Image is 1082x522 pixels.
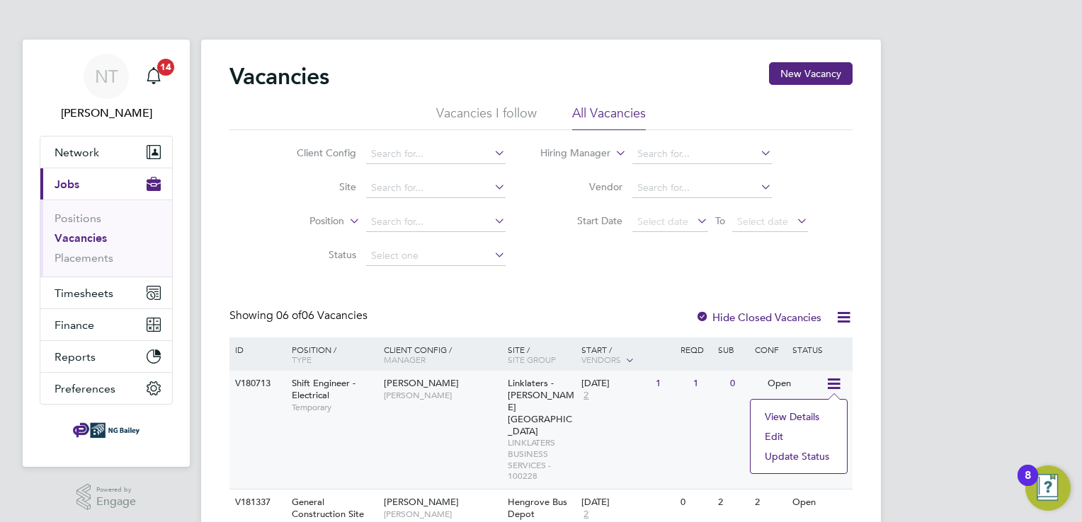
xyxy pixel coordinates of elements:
[276,308,368,323] span: 06 Vacancies
[366,212,506,232] input: Search for...
[366,144,506,164] input: Search for...
[281,337,380,371] div: Position /
[40,373,172,404] button: Preferences
[229,308,370,323] div: Showing
[632,144,772,164] input: Search for...
[541,180,622,193] label: Vendor
[55,318,94,332] span: Finance
[23,40,190,467] nav: Main navigation
[758,427,840,446] li: Edit
[157,59,174,76] span: 14
[581,497,673,509] div: [DATE]
[275,248,356,261] label: Status
[139,54,168,99] a: 14
[55,211,101,225] a: Positions
[581,509,591,521] span: 2
[40,54,173,122] a: NT[PERSON_NAME]
[55,146,99,159] span: Network
[55,286,113,300] span: Timesheets
[40,341,172,372] button: Reports
[789,489,850,516] div: Open
[232,489,281,516] div: V181337
[436,105,537,130] li: Vacancies I follow
[789,337,850,361] div: Status
[581,378,649,390] div: [DATE]
[40,105,173,122] span: Nigel Thornborrow
[751,337,788,361] div: Conf
[292,377,355,401] span: Shift Engineer - Electrical
[40,309,172,340] button: Finance
[758,407,840,427] li: View Details
[232,337,281,361] div: ID
[714,337,751,361] div: Sub
[508,377,574,437] span: Linklaters - [PERSON_NAME][GEOGRAPHIC_DATA]
[263,214,344,228] label: Position
[541,214,622,227] label: Start Date
[1025,465,1071,511] button: Open Resource Center, 8 new notifications
[581,390,591,402] span: 2
[95,67,118,86] span: NT
[508,437,575,481] span: LINKLATERS BUSINESS SERVICES - 100228
[581,354,621,365] span: Vendors
[275,180,356,193] label: Site
[40,168,172,199] button: Jobs
[652,371,689,397] div: 1
[711,211,729,230] span: To
[529,146,610,161] label: Hiring Manager
[73,419,139,441] img: ngbailey-logo-retina.png
[96,484,136,496] span: Powered by
[275,146,356,159] label: Client Config
[229,62,329,91] h2: Vacancies
[504,337,579,371] div: Site /
[384,354,426,365] span: Manager
[55,178,79,191] span: Jobs
[637,215,688,228] span: Select date
[764,371,826,397] div: Open
[55,251,113,265] a: Placements
[76,484,137,511] a: Powered byEngage
[55,231,107,245] a: Vacancies
[380,337,504,371] div: Client Config /
[632,178,772,198] input: Search for...
[737,215,788,228] span: Select date
[758,446,840,466] li: Update Status
[292,354,312,365] span: Type
[384,496,459,508] span: [PERSON_NAME]
[384,390,501,401] span: [PERSON_NAME]
[1025,475,1031,494] div: 8
[96,496,136,508] span: Engage
[572,105,646,130] li: All Vacancies
[384,377,459,389] span: [PERSON_NAME]
[55,350,96,364] span: Reports
[40,199,172,277] div: Jobs
[276,308,302,323] span: 06 of
[769,62,853,85] button: New Vacancy
[751,489,788,516] div: 2
[366,178,506,198] input: Search for...
[714,489,751,516] div: 2
[695,311,821,324] label: Hide Closed Vacancies
[384,509,501,520] span: [PERSON_NAME]
[292,402,377,413] span: Temporary
[40,277,172,308] button: Timesheets
[677,337,714,361] div: Reqd
[40,419,173,441] a: Go to home page
[40,137,172,168] button: Network
[232,371,281,397] div: V180713
[727,371,763,397] div: 0
[366,246,506,266] input: Select one
[55,382,115,395] span: Preferences
[677,489,714,516] div: 0
[578,337,677,373] div: Start /
[508,354,556,365] span: Site Group
[508,496,567,520] span: Hengrove Bus Depot
[690,371,727,397] div: 1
